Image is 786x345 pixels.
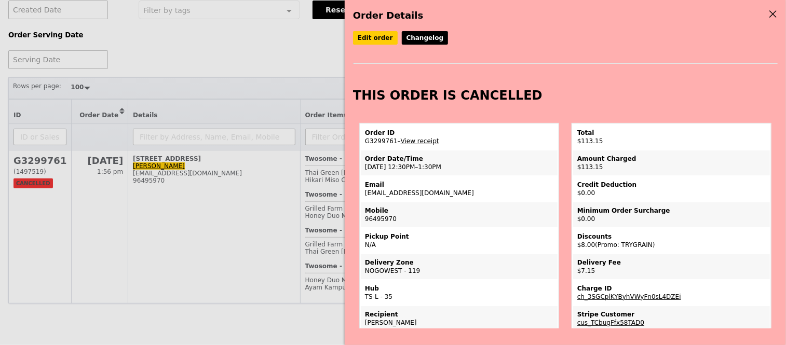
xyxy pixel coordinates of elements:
[353,31,398,45] a: Edit order
[577,181,766,189] div: Credit Deduction
[573,150,770,175] td: $113.15
[361,202,558,227] td: 96495970
[365,310,553,319] div: Recipient
[361,280,558,305] td: TS-L - 35
[365,327,553,335] div: 96495970
[577,232,766,241] div: Discounts
[365,319,553,327] div: [PERSON_NAME]
[353,10,423,21] span: Order Details
[577,319,644,326] a: cus_TCbugFfx58TAD0
[402,31,449,45] a: Changelog
[577,129,766,137] div: Total
[573,176,770,201] td: $0.00
[361,150,558,175] td: [DATE] 12:30PM–1:30PM
[573,254,770,279] td: $7.15
[577,206,766,215] div: Minimum Order Surcharge
[577,293,681,300] a: ch_3SGCplKYByhVWyFn0sL4DZEi
[577,155,766,163] div: Amount Charged
[365,129,553,137] div: Order ID
[365,258,553,267] div: Delivery Zone
[361,228,558,253] td: N/A
[365,155,553,163] div: Order Date/Time
[365,284,553,293] div: Hub
[573,125,770,149] td: $113.15
[365,206,553,215] div: Mobile
[577,310,766,319] div: Stripe Customer
[573,228,770,253] td: $8.00
[595,241,655,249] span: (Promo: TRYGRAIN)
[573,202,770,227] td: $0.00
[365,181,553,189] div: Email
[577,258,766,267] div: Delivery Fee
[361,125,558,149] td: G3299761
[361,176,558,201] td: [EMAIL_ADDRESS][DOMAIN_NAME]
[365,232,553,241] div: Pickup Point
[577,284,766,293] div: Charge ID
[401,137,439,145] a: View receipt
[353,88,778,103] h2: THIS ORDER IS CANCELLED
[361,254,558,279] td: NOGOWEST - 119
[398,137,401,145] span: –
